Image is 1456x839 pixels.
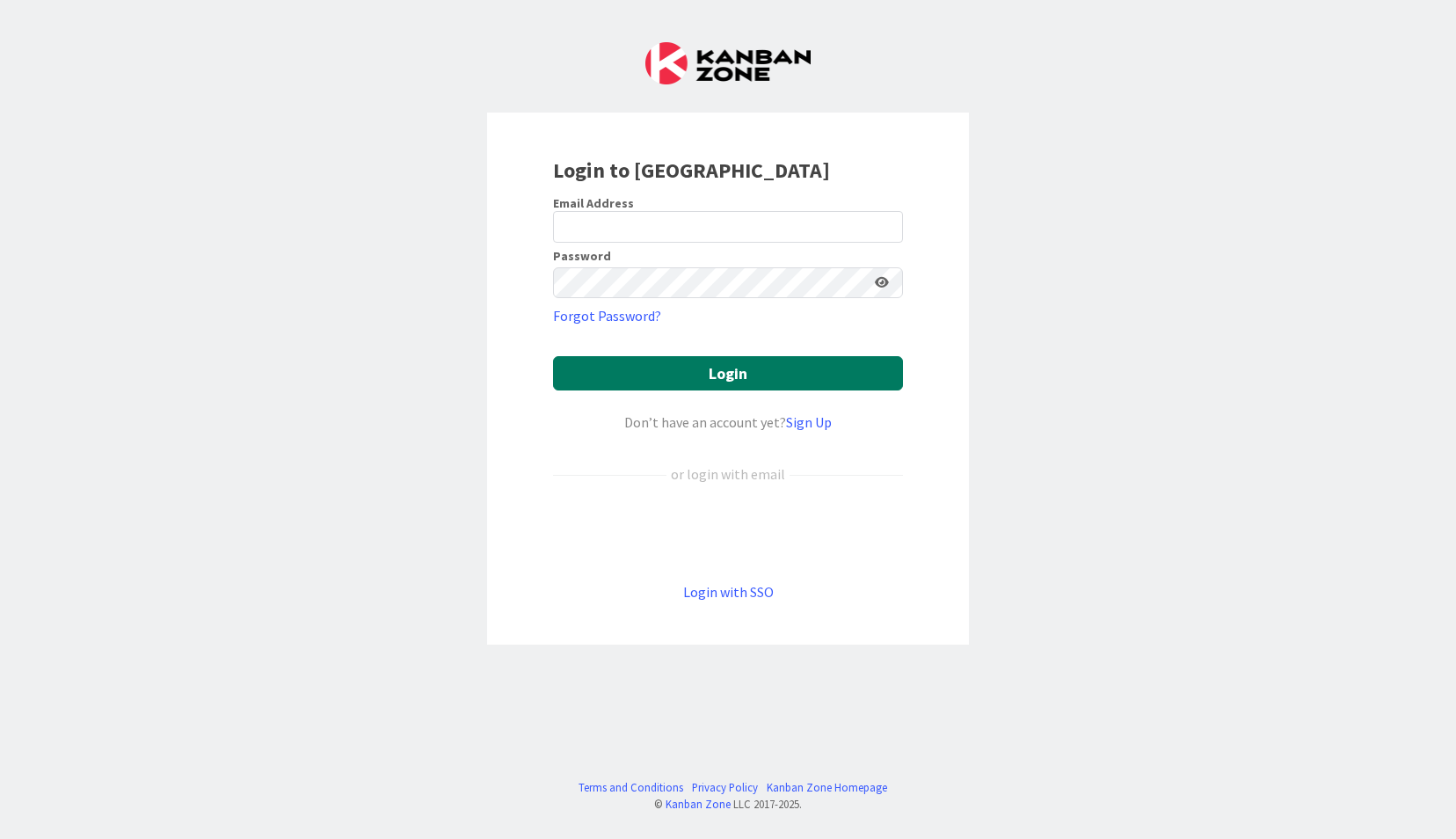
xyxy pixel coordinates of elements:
[645,42,811,84] img: Kanban Zone
[553,195,634,211] label: Email Address
[553,157,830,184] b: Login to [GEOGRAPHIC_DATA]
[579,779,683,796] a: Terms and Conditions
[666,463,790,485] div: or login with email
[553,356,903,390] button: Login
[553,412,903,433] div: Don’t have an account yet?
[553,250,611,262] label: Password
[767,779,887,796] a: Kanban Zone Homepage
[544,514,912,552] iframe: Sign in with Google Button
[692,779,758,796] a: Privacy Policy
[666,797,731,811] a: Kanban Zone
[570,796,887,813] div: © LLC 2017- 2025 .
[683,583,774,601] a: Login with SSO
[786,413,832,431] a: Sign Up
[553,305,661,326] a: Forgot Password?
